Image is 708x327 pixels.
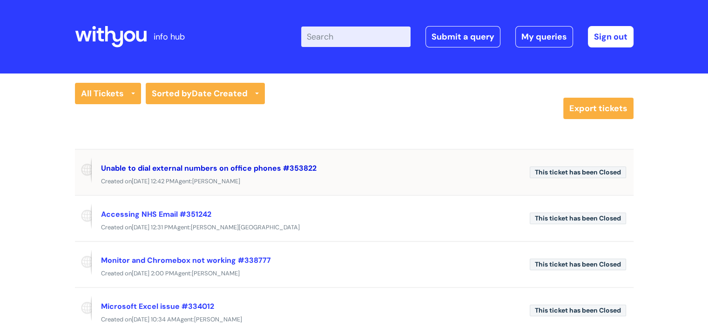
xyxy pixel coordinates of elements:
span: [DATE] 12:31 PM [132,223,173,231]
a: Monitor and Chromebox not working #338777 [101,255,271,265]
a: Sign out [588,26,634,47]
div: Created on Agent: [75,314,634,326]
a: All Tickets [75,83,141,104]
span: This ticket has been Closed [530,213,626,224]
span: [PERSON_NAME] [194,315,242,323]
span: Reported via portal [75,203,92,229]
span: This ticket has been Closed [530,305,626,316]
a: Sorted byDate Created [146,83,265,104]
div: Created on Agent: [75,268,634,280]
a: Submit a query [425,26,500,47]
b: Date Created [192,88,248,99]
a: Accessing NHS Email #351242 [101,209,211,219]
a: Export tickets [563,98,634,119]
input: Search [301,27,411,47]
span: [PERSON_NAME] [192,177,240,185]
div: Created on Agent: [75,222,634,234]
span: This ticket has been Closed [530,259,626,270]
span: [DATE] 10:34 AM [132,315,176,323]
span: Reported via portal [75,295,92,321]
div: | - [301,26,634,47]
span: This ticket has been Closed [530,167,626,178]
a: Unable to dial external numbers on office phones #353822 [101,163,317,173]
p: info hub [154,29,185,44]
span: [PERSON_NAME] [192,269,240,277]
span: Reported via portal [75,157,92,183]
span: Reported via portal [75,249,92,275]
a: My queries [515,26,573,47]
span: [DATE] 12:42 PM [132,177,175,185]
span: [PERSON_NAME][GEOGRAPHIC_DATA] [191,223,300,231]
span: [DATE] 2:00 PM [132,269,174,277]
a: Microsoft Excel issue #334012 [101,301,214,311]
div: Created on Agent: [75,176,634,187]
